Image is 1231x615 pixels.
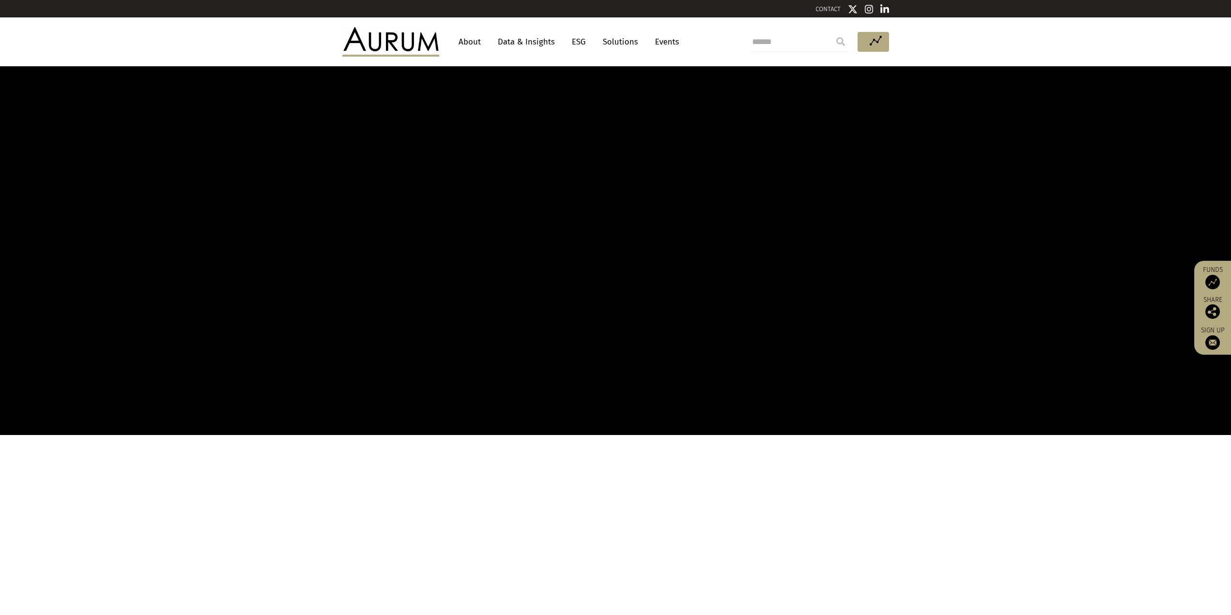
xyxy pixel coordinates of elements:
[650,33,679,51] a: Events
[493,33,560,51] a: Data & Insights
[1205,275,1220,289] img: Access Funds
[598,33,643,51] a: Solutions
[1199,297,1226,319] div: Share
[816,5,841,13] a: CONTACT
[865,4,874,14] img: Instagram icon
[848,4,858,14] img: Twitter icon
[831,32,850,51] input: Submit
[1199,326,1226,350] a: Sign up
[454,33,486,51] a: About
[1205,335,1220,350] img: Sign up to our newsletter
[880,4,889,14] img: Linkedin icon
[1199,266,1226,289] a: Funds
[1205,304,1220,319] img: Share this post
[567,33,591,51] a: ESG
[342,27,439,56] img: Aurum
